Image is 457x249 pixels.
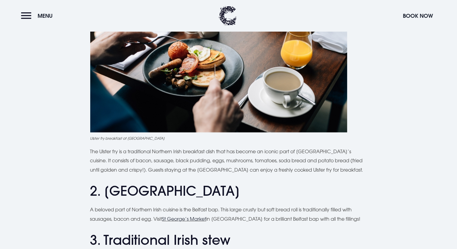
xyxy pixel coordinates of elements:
[219,6,237,26] img: Clandeboye Lodge
[90,183,367,199] h2: 2. [GEOGRAPHIC_DATA]
[90,147,367,174] p: The Ulster fry is a traditional Northern Irish breakfast dish that has become an iconic part of [...
[90,135,367,141] figcaption: Ulster fry breakfast at [GEOGRAPHIC_DATA]
[90,205,367,223] p: A beloved part of Northern Irish cuisine is the Belfast bap. This large crusty but soft bread rol...
[400,9,436,22] button: Book Now
[38,12,53,19] span: Menu
[21,9,56,22] button: Menu
[162,216,206,222] a: St George’s Market
[90,232,367,248] h2: 3. Traditional Irish stew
